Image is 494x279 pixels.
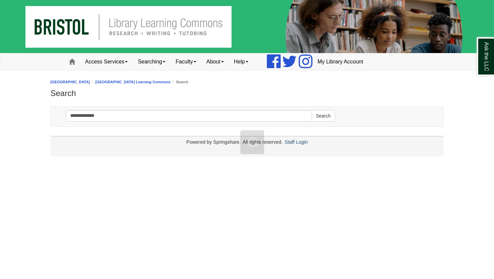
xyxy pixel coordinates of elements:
a: Searching [133,53,170,70]
a: [GEOGRAPHIC_DATA] [50,80,90,84]
a: My Library Account [313,53,368,70]
nav: breadcrumb [50,79,444,85]
h1: Search [50,89,444,98]
div: Powered by Springshare. [185,139,242,145]
a: About [201,53,229,70]
a: Help [229,53,253,70]
a: [GEOGRAPHIC_DATA] Learning Commons [95,80,171,84]
a: Access Services [80,53,133,70]
a: Staff Login [285,139,308,145]
a: Faculty [170,53,201,70]
li: Search [171,79,189,85]
button: Search [312,110,335,122]
img: Working... [247,137,257,147]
